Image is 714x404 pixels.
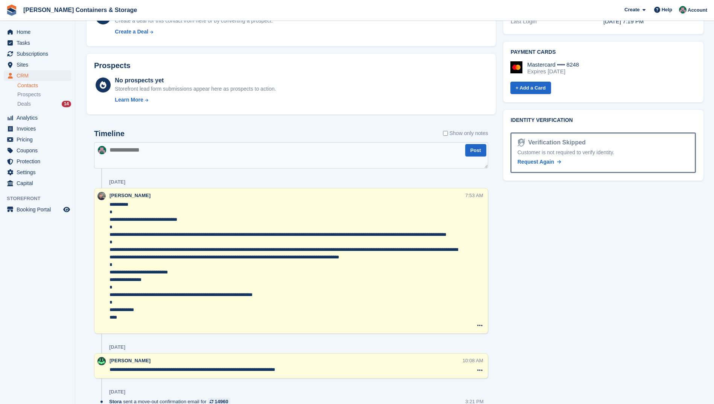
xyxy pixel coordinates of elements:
img: Mastercard Logo [510,61,522,73]
div: Learn More [115,96,143,104]
span: Help [662,6,672,14]
span: Settings [17,167,62,178]
div: Create a Deal [115,28,148,36]
a: Learn More [115,96,276,104]
span: Invoices [17,123,62,134]
div: Last Login [511,17,603,26]
span: Create [624,6,639,14]
span: CRM [17,70,62,81]
span: Subscriptions [17,49,62,59]
h2: Payment cards [511,49,696,55]
a: Preview store [62,205,71,214]
div: Verification Skipped [525,138,586,147]
a: menu [4,178,71,188]
img: Julia Marcham [98,146,106,154]
img: stora-icon-8386f47178a22dfd0bd8f6a31ec36ba5ce8667c1dd55bd0f319d3a0aa187defe.svg [6,5,17,16]
div: 14 [62,101,71,107]
a: Prospects [17,91,71,99]
button: Post [465,144,486,156]
div: 10:08 AM [463,357,483,364]
img: Adam Greenhalgh [97,192,106,200]
a: menu [4,38,71,48]
span: Booking Portal [17,204,62,215]
a: Deals 14 [17,100,71,108]
a: menu [4,204,71,215]
div: Expires [DATE] [527,68,579,75]
span: Prospects [17,91,41,98]
a: menu [4,112,71,123]
span: [PERSON_NAME] [110,193,151,198]
span: Coupons [17,145,62,156]
a: + Add a Card [510,82,551,94]
a: menu [4,70,71,81]
span: Capital [17,178,62,188]
div: Mastercard •••• 8248 [527,61,579,68]
h2: Timeline [94,129,125,138]
span: Tasks [17,38,62,48]
span: Pricing [17,134,62,145]
div: Storefront lead form submissions appear here as prospects to action. [115,85,276,93]
label: Show only notes [443,129,488,137]
img: Identity Verification Ready [518,138,525,147]
img: Arjun Preetham [97,357,106,365]
span: Deals [17,100,31,108]
span: [PERSON_NAME] [110,358,151,363]
a: menu [4,156,71,167]
a: menu [4,59,71,70]
span: Request Again [518,159,554,165]
div: Create a deal for this contact from here or by converting a prospect. [115,17,273,25]
div: [DATE] [109,389,125,395]
a: menu [4,49,71,59]
h2: Identity verification [511,117,696,123]
span: Storefront [7,195,75,202]
a: menu [4,167,71,178]
a: Contacts [17,82,71,89]
span: Analytics [17,112,62,123]
a: menu [4,27,71,37]
div: [DATE] [109,179,125,185]
a: Create a Deal [115,28,273,36]
div: [DATE] [109,344,125,350]
span: Sites [17,59,62,70]
input: Show only notes [443,129,448,137]
a: menu [4,134,71,145]
a: menu [4,145,71,156]
div: Customer is not required to verify identity. [518,149,689,156]
a: Request Again [518,158,561,166]
a: [PERSON_NAME] Containers & Storage [20,4,140,16]
div: 7:53 AM [465,192,483,199]
span: Account [688,6,707,14]
span: Home [17,27,62,37]
img: Julia Marcham [679,6,687,14]
span: Protection [17,156,62,167]
div: No prospects yet [115,76,276,85]
time: 2025-01-26 19:19:35 UTC [603,18,644,24]
a: menu [4,123,71,134]
h2: Prospects [94,61,131,70]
